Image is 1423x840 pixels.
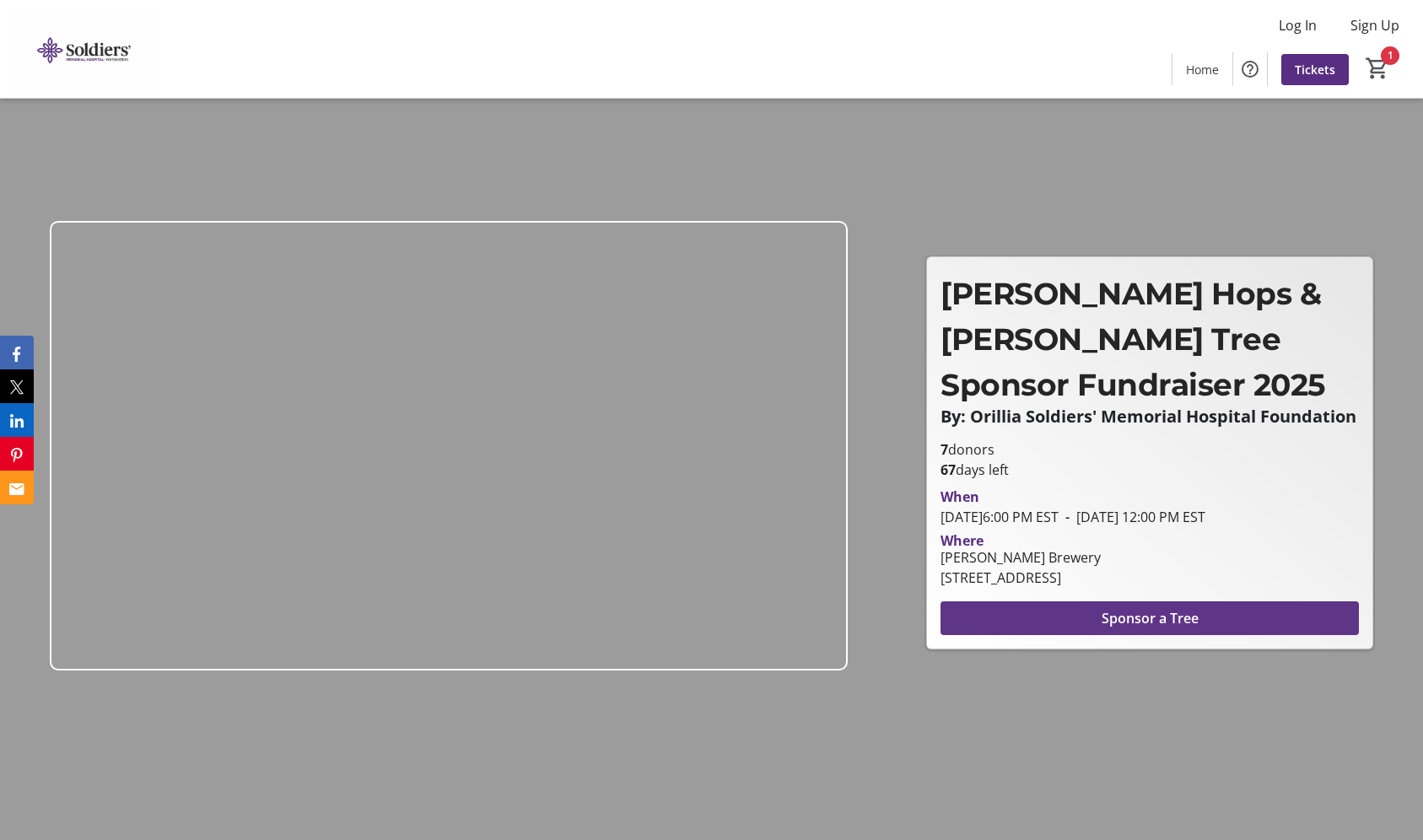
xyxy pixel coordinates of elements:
[941,460,956,479] span: 67
[1281,54,1349,85] a: Tickets
[1337,12,1413,39] button: Sign Up
[10,7,160,91] img: Orillia Soldiers' Memorial Hospital Foundation's Logo
[941,547,1101,568] div: [PERSON_NAME] Brewery
[1279,15,1317,35] span: Log In
[941,460,1359,480] p: days left
[941,487,979,507] div: When
[941,275,1325,403] span: [PERSON_NAME] Hops & [PERSON_NAME] Tree Sponsor Fundraiser 2025
[1186,61,1219,78] span: Home
[941,508,1059,526] span: [DATE] 6:00 PM EST
[941,568,1101,588] div: [STREET_ADDRESS]
[1362,53,1393,83] button: Cart
[941,534,984,547] div: Where
[1059,508,1076,526] span: -
[50,221,848,670] img: Campaign CTA Media Photo
[1059,508,1205,526] span: [DATE] 12:00 PM EST
[1102,608,1199,628] span: Sponsor a Tree
[1172,54,1232,85] a: Home
[941,440,948,459] b: 7
[1233,52,1267,86] button: Help
[941,439,1359,460] p: donors
[941,601,1359,635] button: Sponsor a Tree
[941,407,1359,426] p: By: Orillia Soldiers' Memorial Hospital Foundation
[1295,61,1335,78] span: Tickets
[1265,12,1330,39] button: Log In
[1350,15,1399,35] span: Sign Up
